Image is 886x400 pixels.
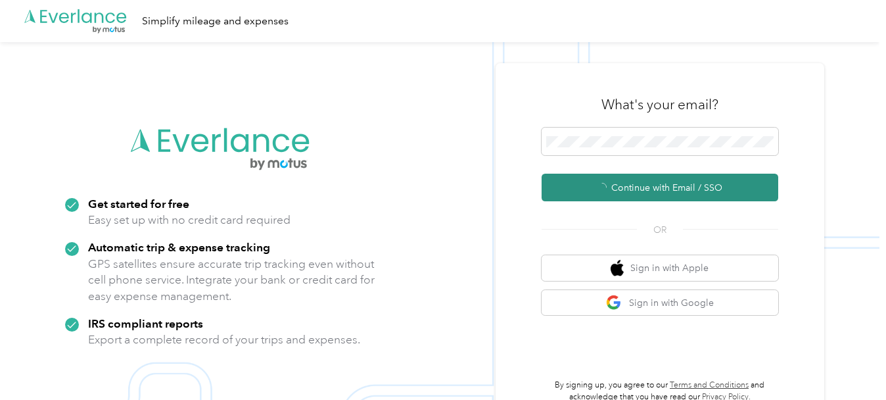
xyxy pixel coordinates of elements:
p: Easy set up with no credit card required [88,212,291,228]
button: google logoSign in with Google [542,290,778,316]
p: Export a complete record of your trips and expenses. [88,332,360,348]
img: apple logo [611,260,624,276]
h3: What's your email? [601,95,718,114]
div: Simplify mileage and expenses [142,13,289,30]
button: Continue with Email / SSO [542,174,778,201]
img: google logo [606,295,622,311]
strong: IRS compliant reports [88,316,203,330]
p: GPS satellites ensure accurate trip tracking even without cell phone service. Integrate your bank... [88,256,375,305]
strong: Automatic trip & expense tracking [88,240,270,254]
a: Terms and Conditions [670,380,749,390]
strong: Get started for free [88,197,189,211]
span: OR [637,223,683,237]
button: apple logoSign in with Apple [542,255,778,281]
